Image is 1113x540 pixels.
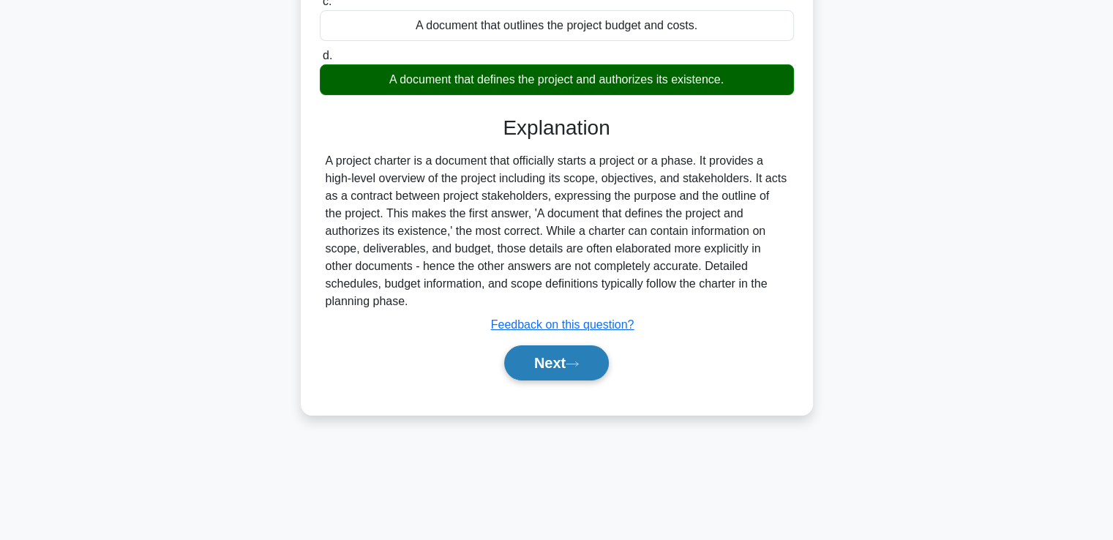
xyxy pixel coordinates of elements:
div: A document that outlines the project budget and costs. [320,10,794,41]
span: d. [323,49,332,61]
a: Feedback on this question? [491,318,634,331]
div: A project charter is a document that officially starts a project or a phase. It provides a high-l... [326,152,788,310]
div: A document that defines the project and authorizes its existence. [320,64,794,95]
button: Next [504,345,609,380]
h3: Explanation [329,116,785,140]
